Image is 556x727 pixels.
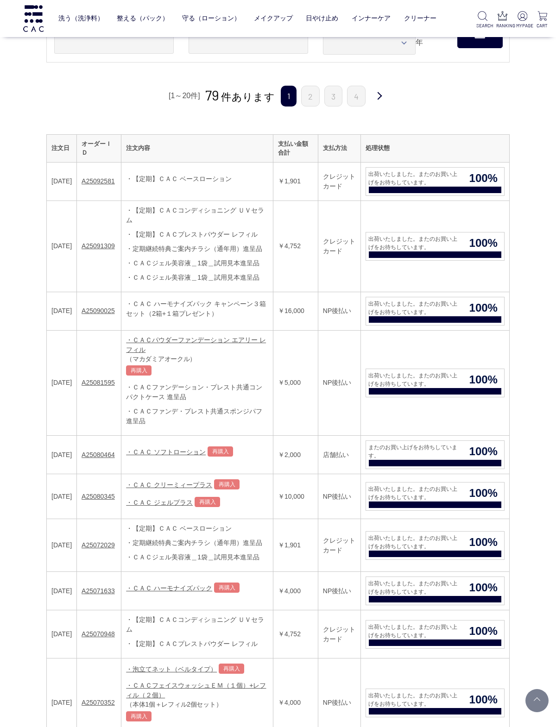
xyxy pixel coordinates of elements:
a: ・ＣＡＣ クリーミィープラス [126,481,212,489]
th: 支払い金額合計 [273,134,318,162]
span: 100% [463,691,504,708]
td: ￥10,000 [273,474,318,519]
div: ・ＣＡＣジェル美容液＿1袋＿試用見本進呈品 [126,552,268,562]
a: 出荷いたしました。またのお買い上げをお待ちしています。 100% [366,689,505,717]
td: [DATE] [47,330,77,436]
p: CART [536,22,549,29]
td: [DATE] [47,436,77,474]
div: ・【定期】ＣＡＣコンディショニング ＵＶセラム [126,615,268,634]
span: 出荷いたしました。またのお買い上げをお待ちしています。 [366,691,463,708]
p: MYPAGE [516,22,529,29]
div: （マカダミアオークル） [126,355,268,363]
td: [DATE] [47,201,77,292]
a: 再購入 [214,583,240,593]
span: 出荷いたしました。またのお買い上げをお待ちしています。 [366,300,463,316]
a: 2 [301,86,320,107]
a: 再購入 [126,365,152,376]
span: 出荷いたしました。またのお買い上げをお待ちしています。 [366,485,463,501]
a: 再購入 [195,497,220,507]
a: SEARCH [476,11,489,29]
a: 出荷いたしました。またのお買い上げをお待ちしています。 100% [366,232,505,261]
span: 100% [463,300,504,316]
a: ・泡立てネット（ベルタイプ） [126,665,217,673]
img: logo [22,5,45,31]
td: クレジットカード [318,201,360,292]
a: 再購入 [126,711,152,721]
a: 出荷いたしました。またのお買い上げをお待ちしています。 100% [366,482,505,511]
span: 100% [463,170,504,187]
a: 再購入 [214,479,240,489]
a: ・ＣＡＣ ジェルプラス [126,499,193,506]
a: 4 [347,86,366,107]
span: 100% [463,371,504,388]
a: RANKING [496,11,509,29]
span: 出荷いたしました。またのお買い上げをお待ちしています。 [366,579,463,596]
span: 100% [463,443,504,460]
div: [1～20件] [167,89,202,103]
a: A25080464 [82,451,115,458]
td: ￥5,000 [273,330,318,436]
p: SEARCH [476,22,489,29]
a: A25080345 [82,493,115,500]
a: 出荷いたしました。またのお買い上げをお待ちしています。 100% [366,297,505,326]
div: ・【定期】ＣＡＣ ベースローション [126,524,268,533]
span: 100% [463,534,504,551]
a: A25070352 [82,699,115,706]
th: 支払方法 [318,134,360,162]
span: 79 [205,87,220,103]
a: インナーケア [352,7,391,29]
td: NP後払い [318,330,360,436]
a: またのお買い上げをお待ちしています。 100% [366,440,505,469]
div: ・定期継続特典ご案内チラシ（通年用）進呈品 [126,538,268,548]
td: ￥2,000 [273,436,318,474]
td: [DATE] [47,474,77,519]
span: 100% [463,485,504,501]
th: 処理状態 [360,134,509,162]
div: ・ＣＡＣジェル美容液＿1袋＿試用見本進呈品 [126,258,268,268]
td: クレジットカード [318,519,360,572]
td: 店舗払い [318,436,360,474]
a: メイクアップ [254,7,293,29]
td: [DATE] [47,572,77,610]
p: RANKING [496,22,509,29]
a: A25092581 [82,177,115,185]
td: ￥1,901 [273,519,318,572]
a: 出荷いたしました。またのお買い上げをお待ちしています。 100% [366,369,505,397]
a: 日やけ止め [306,7,338,29]
div: ・定期継続特典ご案内チラシ（通年用）進呈品 [126,244,268,254]
div: ・ＣＡＣファンデーション・プレスト共通コンパクトケース 進呈品 [126,382,268,402]
span: またのお買い上げをお待ちしています。 [366,443,463,460]
a: 出荷いたしました。またのお買い上げをお待ちしています。 100% [366,531,505,560]
a: A25071633 [82,587,115,595]
div: ・ＣＡＣ ハーモナイズパック キャンペーン３箱セット（2箱+１箱プレゼント） [126,299,268,319]
a: ・ＣＡＣ ソフトローション [126,448,206,456]
td: [DATE] [47,519,77,572]
td: [DATE] [47,610,77,658]
span: 100% [463,579,504,596]
td: ￥4,000 [273,572,318,610]
a: ・ＣＡＣフェイスウォッシュＥＭ（１個）+レフィル（２個） [126,682,266,699]
a: 再購入 [208,446,233,457]
a: 出荷いたしました。またのお買い上げをお待ちしています。 100% [366,620,505,649]
td: [DATE] [47,162,77,201]
th: 注文内容 [121,134,273,162]
div: ・【定期】ＣＡＣ ベースローション [126,174,268,184]
a: 守る（ローション） [182,7,240,29]
span: 出荷いたしました。またのお買い上げをお待ちしています。 [366,371,463,388]
a: 次 [370,86,389,107]
span: 100% [463,235,504,251]
a: A25081595 [82,379,115,386]
td: NP後払い [318,572,360,610]
div: ・ＣＡＣジェル美容液＿1袋＿試用見本進呈品 [126,273,268,282]
a: A25091309 [82,242,115,250]
td: ￥4,752 [273,610,318,658]
a: 整える（パック） [117,7,169,29]
div: ・【定期】ＣＡＣコンディショニング ＵＶセラム [126,206,268,225]
span: 出荷いたしました。またのお買い上げをお待ちしています。 [366,170,463,187]
div: ・【定期】ＣＡＣプレストパウダー レフィル [126,639,268,649]
td: ￥4,752 [273,201,318,292]
div: （本体1個＋レフィル2個セット） [126,700,268,709]
span: 出荷いたしました。またのお買い上げをお待ちしています。 [366,235,463,251]
span: 100% [463,623,504,639]
span: 出荷いたしました。またのお買い上げをお待ちしています。 [366,623,463,639]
